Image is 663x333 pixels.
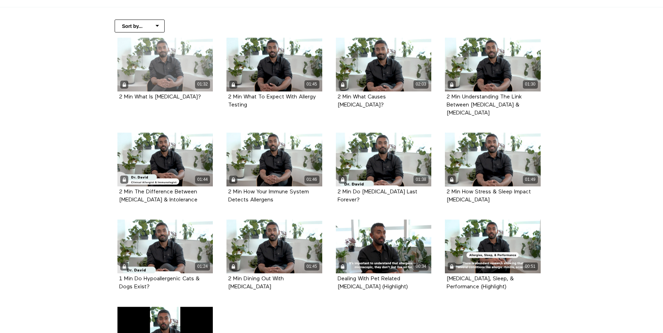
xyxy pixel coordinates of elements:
[447,94,522,116] a: 2 Min Understanding The Link Between [MEDICAL_DATA] & [MEDICAL_DATA]
[523,262,538,271] div: 00:51
[119,276,200,289] a: 1 Min Do Hypoallergenic Cats & Dogs Exist?
[119,94,201,99] a: 2 Min What Is [MEDICAL_DATA]?
[447,276,514,289] a: [MEDICAL_DATA], Sleep, & Performance (Highlight)
[413,176,428,184] div: 01:38
[445,38,541,91] a: 2 Min Understanding The Link Between Allergies & Asthma 01:30
[304,262,319,271] div: 01:45
[338,276,408,289] a: Dealing With Pet Related [MEDICAL_DATA] (Highlight)
[447,94,522,116] strong: 2 Min Understanding The Link Between Allergies & Asthma
[336,133,432,186] a: 2 Min Do Allergies Last Forever? 01:38
[226,220,322,273] a: 2 Min Dining Out With Food Allergies 01:45
[338,276,408,290] strong: Dealing With Pet Related Allergies (Highlight)
[413,80,428,88] div: 02:03
[445,133,541,186] a: 2 Min How Stress & Sleep Impact Allergies 01:49
[226,133,322,186] a: 2 Min How Your Immune System Detects Allergens 01:46
[413,262,428,271] div: 00:34
[523,80,538,88] div: 01:30
[119,189,197,203] strong: 2 Min The Difference Between Food Allergy & Intolerance
[338,94,386,108] strong: 2 Min What Causes Hives?
[228,276,284,289] a: 2 Min Dining Out With [MEDICAL_DATA]
[523,176,538,184] div: 01:49
[338,189,417,203] strong: 2 Min Do Allergies Last Forever?
[119,94,201,100] strong: 2 Min What Is Lactose Intolerance?
[338,189,417,202] a: 2 Min Do [MEDICAL_DATA] Last Forever?
[336,220,432,273] a: Dealing With Pet Related Allergies (Highlight) 00:34
[195,80,210,88] div: 01:32
[228,189,309,202] a: 2 Min How Your Immune System Detects Allergens
[447,276,514,290] strong: Allergies, Sleep, & Performance (Highlight)
[117,220,213,273] a: 1 Min Do Hypoallergenic Cats & Dogs Exist? 01:24
[119,189,197,202] a: 2 Min The Difference Between [MEDICAL_DATA] & Intolerance
[445,220,541,273] a: Allergies, Sleep, & Performance (Highlight) 00:51
[228,276,284,290] strong: 2 Min Dining Out With Food Allergies
[447,189,531,203] strong: 2 Min How Stress & Sleep Impact Allergies
[195,262,210,271] div: 01:24
[117,38,213,91] a: 2 Min What Is Lactose Intolerance? 01:32
[304,176,319,184] div: 01:46
[195,176,210,184] div: 01:44
[336,38,432,91] a: 2 Min What Causes Hives? 02:03
[117,133,213,186] a: 2 Min The Difference Between Food Allergy & Intolerance 01:44
[338,94,386,108] a: 2 Min What Causes [MEDICAL_DATA]?
[447,189,531,202] a: 2 Min How Stress & Sleep Impact [MEDICAL_DATA]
